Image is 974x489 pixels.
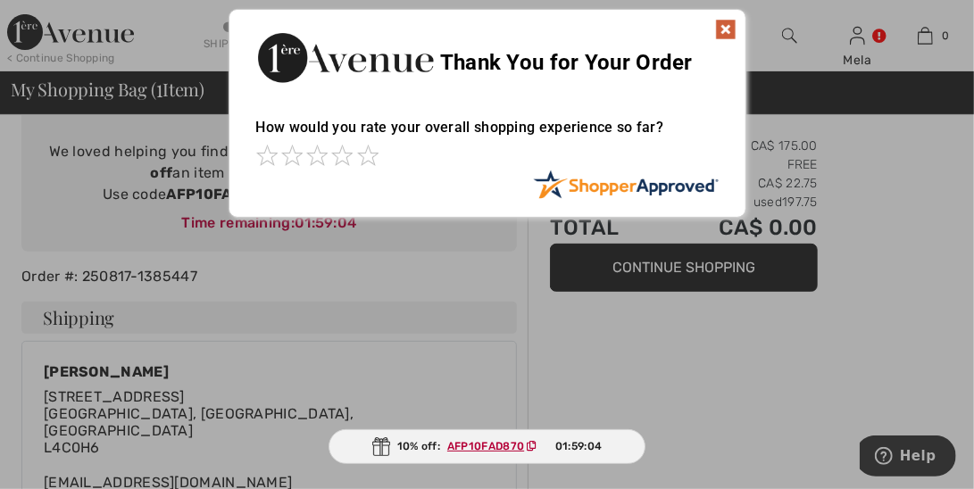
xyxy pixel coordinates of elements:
[329,429,646,464] div: 10% off:
[555,438,602,454] span: 01:59:04
[256,28,435,87] img: Thank You for Your Order
[256,101,719,170] div: How would you rate your overall shopping experience so far?
[447,440,524,452] ins: AFP10FAD870
[372,437,390,456] img: Gift.svg
[40,12,77,29] span: Help
[715,19,737,40] img: x
[440,50,693,75] span: Thank You for Your Order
